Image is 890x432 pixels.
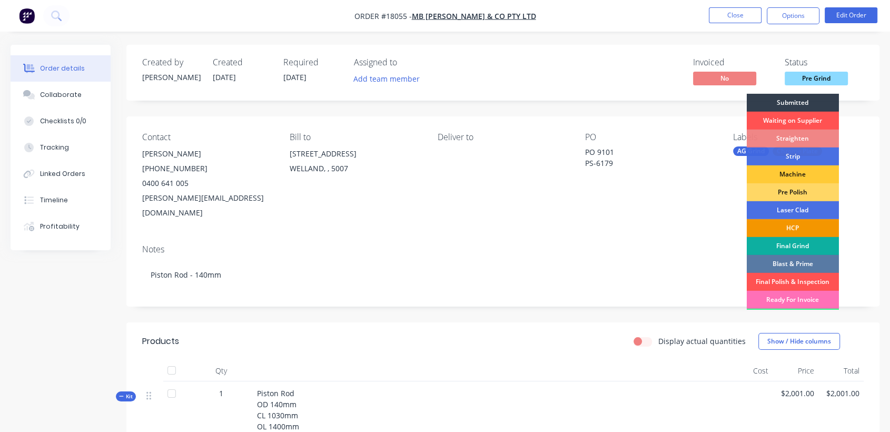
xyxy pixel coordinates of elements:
[747,148,839,165] div: Strip
[11,108,111,134] button: Checklists 0/0
[40,90,82,100] div: Collaborate
[747,237,839,255] div: Final Grind
[11,161,111,187] button: Linked Orders
[747,130,839,148] div: Straighten
[354,72,426,86] button: Add team member
[11,187,111,213] button: Timeline
[747,201,839,219] div: Laser Clad
[283,57,341,67] div: Required
[354,11,412,21] span: Order #18055 -
[142,161,273,176] div: [PHONE_NUMBER]
[213,72,236,82] span: [DATE]
[733,146,769,156] div: AG Grind
[747,255,839,273] div: Blast & Prime
[585,132,716,142] div: PO
[40,116,86,126] div: Checklists 0/0
[290,146,420,161] div: [STREET_ADDRESS]
[747,112,839,130] div: Waiting on Supplier
[142,146,273,220] div: [PERSON_NAME][PHONE_NUMBER]0400 641 005[PERSON_NAME][EMAIL_ADDRESS][DOMAIN_NAME]
[142,176,273,191] div: 0400 641 005
[727,360,773,381] div: Cost
[818,360,864,381] div: Total
[693,72,756,85] span: No
[283,72,306,82] span: [DATE]
[354,57,459,67] div: Assigned to
[40,64,85,73] div: Order details
[412,11,536,21] a: MB [PERSON_NAME] & Co Pty Ltd
[747,273,839,291] div: Final Polish & Inspection
[747,309,839,327] div: Ready for Pick up
[142,72,200,83] div: [PERSON_NAME]
[142,191,273,220] div: [PERSON_NAME][EMAIL_ADDRESS][DOMAIN_NAME]
[773,360,818,381] div: Price
[11,134,111,161] button: Tracking
[142,146,273,161] div: [PERSON_NAME]
[747,165,839,183] div: Machine
[190,360,253,381] div: Qty
[785,72,848,87] button: Pre Grind
[11,82,111,108] button: Collaborate
[348,72,426,86] button: Add team member
[19,8,35,24] img: Factory
[747,183,839,201] div: Pre Polish
[767,7,819,24] button: Options
[747,94,839,112] div: Submitted
[709,7,762,23] button: Close
[747,291,839,309] div: Ready For Invoice
[116,391,136,401] div: Kit
[142,335,179,348] div: Products
[785,57,864,67] div: Status
[11,55,111,82] button: Order details
[658,336,746,347] label: Display actual quantities
[438,132,568,142] div: Deliver to
[290,161,420,176] div: WELLAND, , 5007
[219,388,223,399] span: 1
[822,388,859,399] span: $2,001.00
[40,195,68,205] div: Timeline
[40,169,85,179] div: Linked Orders
[693,57,772,67] div: Invoiced
[40,143,69,152] div: Tracking
[785,72,848,85] span: Pre Grind
[119,392,133,400] span: Kit
[290,146,420,180] div: [STREET_ADDRESS]WELLAND, , 5007
[777,388,814,399] span: $2,001.00
[825,7,877,23] button: Edit Order
[213,57,271,67] div: Created
[585,146,716,169] div: PO 9101 PS-6179
[747,219,839,237] div: HCP
[290,132,420,142] div: Bill to
[758,333,840,350] button: Show / Hide columns
[142,57,200,67] div: Created by
[142,132,273,142] div: Contact
[11,213,111,240] button: Profitability
[733,132,864,142] div: Labels
[40,222,80,231] div: Profitability
[142,244,864,254] div: Notes
[142,259,864,291] div: Piston Rod - 140mm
